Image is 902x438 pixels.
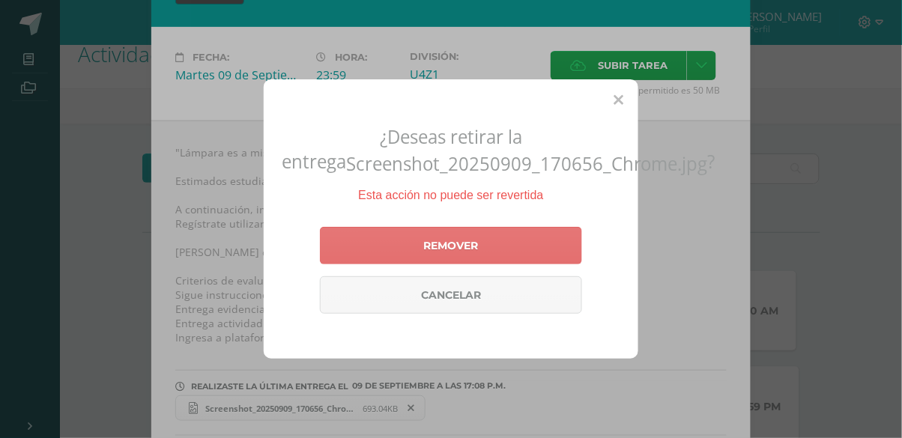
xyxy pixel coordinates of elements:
a: Cancelar [320,276,582,314]
span: Screenshot_20250909_170656_Chrome.jpg [346,151,708,176]
span: Close (Esc) [614,91,623,109]
span: Esta acción no puede ser revertida [358,189,543,201]
a: Remover [320,227,582,264]
h2: ¿Deseas retirar la entrega ? [282,124,620,176]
